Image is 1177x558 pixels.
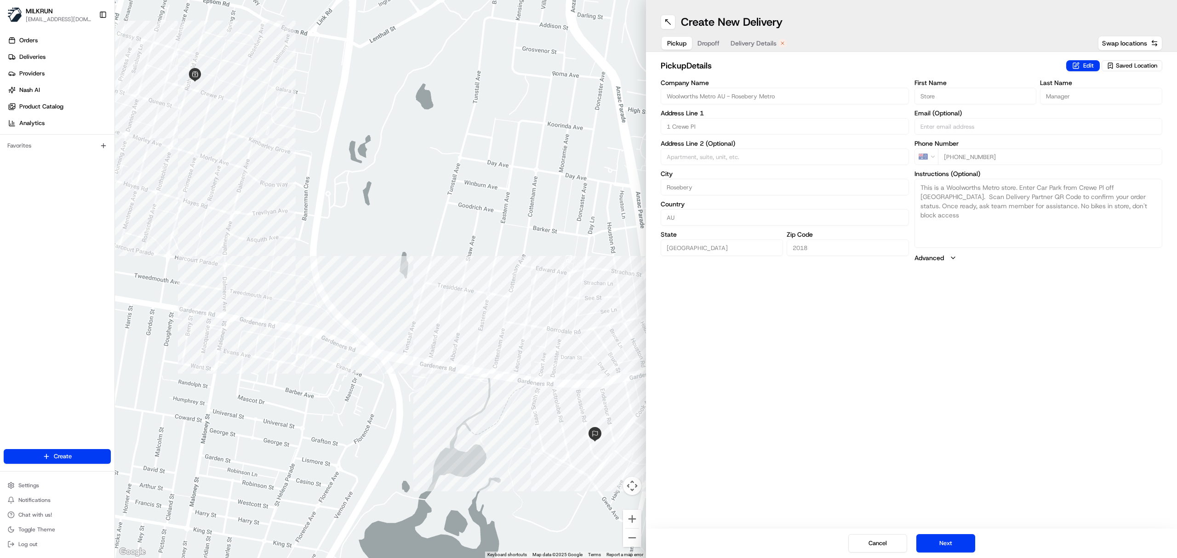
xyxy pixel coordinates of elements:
span: Create [54,452,72,461]
label: Last Name [1040,80,1162,86]
input: Enter last name [1040,88,1162,104]
h1: Create New Delivery [681,15,783,29]
button: Notifications [4,494,111,507]
button: Zoom in [623,510,641,528]
a: Deliveries [4,50,114,64]
input: Enter first name [914,88,1037,104]
button: MILKRUNMILKRUN[EMAIL_ADDRESS][DOMAIN_NAME] [4,4,95,26]
span: Swap locations [1102,39,1147,48]
label: Zip Code [787,231,909,238]
input: Enter country [661,209,909,226]
a: Orders [4,33,114,48]
span: Delivery Details [731,39,777,48]
input: Enter city [661,179,909,195]
button: Zoom out [623,529,641,547]
span: Toggle Theme [18,526,55,533]
label: Phone Number [914,140,1163,147]
span: Settings [18,482,39,489]
button: Chat with us! [4,508,111,521]
span: Providers [19,69,45,78]
label: State [661,231,783,238]
button: [EMAIL_ADDRESS][DOMAIN_NAME] [26,16,91,23]
span: Analytics [19,119,45,127]
input: Enter zip code [787,239,909,256]
button: Saved Location [1102,59,1162,72]
button: Cancel [848,534,907,552]
a: Nash AI [4,83,114,97]
label: Advanced [914,253,944,262]
span: Product Catalog [19,102,63,111]
a: Analytics [4,116,114,131]
input: Enter address [661,118,909,135]
a: Providers [4,66,114,81]
button: Map camera controls [623,477,641,495]
label: Email (Optional) [914,110,1163,116]
span: Chat with us! [18,511,52,518]
button: Toggle Theme [4,523,111,536]
button: Swap locations [1098,36,1162,51]
label: Company Name [661,80,909,86]
input: Enter email address [914,118,1163,135]
a: Open this area in Google Maps (opens a new window) [117,546,148,558]
button: Log out [4,538,111,551]
button: Create [4,449,111,464]
span: Nash AI [19,86,40,94]
textarea: This is a Woolworths Metro store. Enter Car Park from Crewe Pl off [GEOGRAPHIC_DATA]. Scan Delive... [914,179,1163,248]
button: Settings [4,479,111,492]
button: Advanced [914,253,1163,262]
input: Apartment, suite, unit, etc. [661,148,909,165]
input: Enter state [661,239,783,256]
span: Log out [18,541,37,548]
button: Next [916,534,975,552]
img: Google [117,546,148,558]
span: Orders [19,36,38,45]
span: Notifications [18,496,51,504]
label: Instructions (Optional) [914,171,1163,177]
input: Enter company name [661,88,909,104]
button: Keyboard shortcuts [487,552,527,558]
a: Product Catalog [4,99,114,114]
label: Country [661,201,909,207]
span: Pickup [667,39,686,48]
a: Report a map error [606,552,643,557]
span: Dropoff [697,39,720,48]
button: MILKRUN [26,6,53,16]
span: Map data ©2025 Google [532,552,583,557]
label: First Name [914,80,1037,86]
input: Enter phone number [938,148,1163,165]
span: Saved Location [1116,62,1157,70]
span: Deliveries [19,53,46,61]
button: Edit [1066,60,1100,71]
a: Terms [588,552,601,557]
img: MILKRUN [7,7,22,22]
label: Address Line 2 (Optional) [661,140,909,147]
div: Favorites [4,138,111,153]
label: Address Line 1 [661,110,909,116]
h2: pickup Details [661,59,1061,72]
label: City [661,171,909,177]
